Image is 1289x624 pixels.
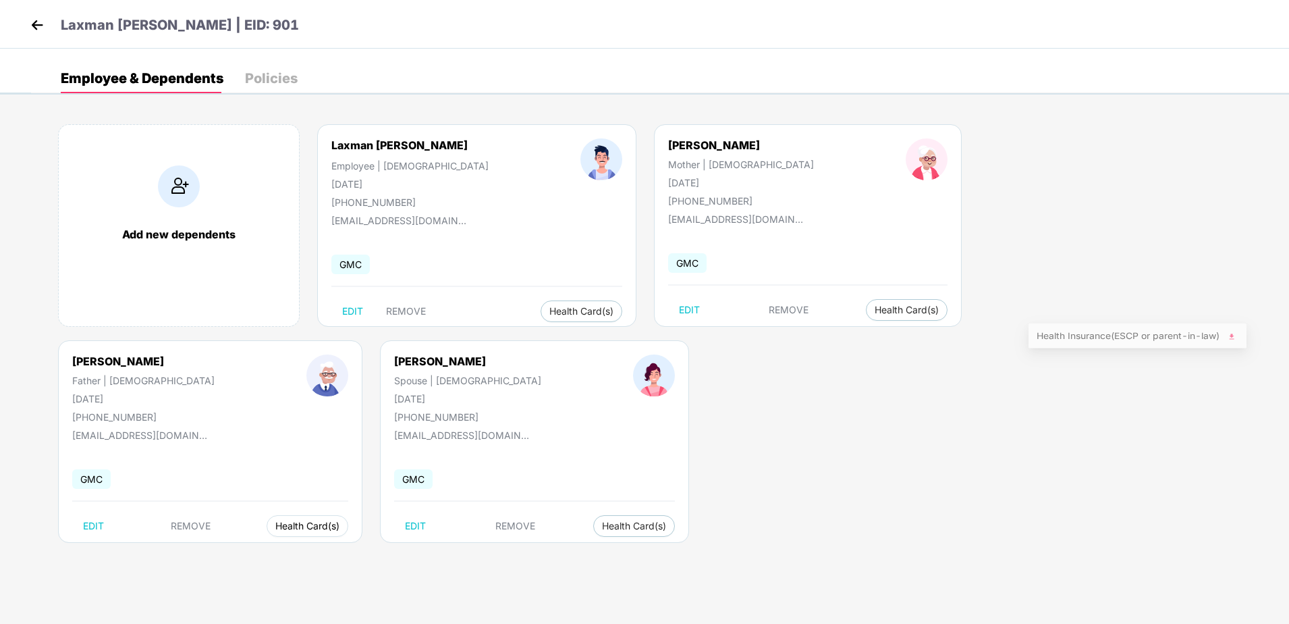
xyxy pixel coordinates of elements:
[394,430,529,441] div: [EMAIL_ADDRESS][DOMAIN_NAME]
[593,515,675,537] button: Health Card(s)
[679,305,700,315] span: EDIT
[72,375,215,386] div: Father | [DEMOGRAPHIC_DATA]
[394,355,541,368] div: [PERSON_NAME]
[541,301,622,322] button: Health Card(s)
[331,301,374,322] button: EDIT
[394,411,541,423] div: [PHONE_NUMBER]
[267,515,348,537] button: Health Card(s)
[245,72,298,85] div: Policies
[375,301,437,322] button: REMOVE
[1225,331,1238,344] img: svg+xml;base64,PHN2ZyB4bWxucz0iaHR0cDovL3d3dy53My5vcmcvMjAwMC9zdmciIHhtbG5zOnhsaW5rPSJodHRwOi8vd3...
[668,177,814,188] div: [DATE]
[394,375,541,386] div: Spouse | [DEMOGRAPHIC_DATA]
[875,307,939,313] span: Health Card(s)
[1037,330,1238,344] span: Health Insurance(ESCP or parent-in-law)
[72,430,207,441] div: [EMAIL_ADDRESS][DOMAIN_NAME]
[331,138,468,152] div: Laxman [PERSON_NAME]
[61,15,299,36] p: Laxman [PERSON_NAME] | EID: 901
[668,159,814,170] div: Mother | [DEMOGRAPHIC_DATA]
[758,299,819,321] button: REMOVE
[158,165,200,207] img: addIcon
[331,178,489,190] div: [DATE]
[72,515,115,537] button: EDIT
[342,306,363,317] span: EDIT
[331,255,370,274] span: GMC
[394,393,541,405] div: [DATE]
[83,521,104,531] span: EDIT
[306,355,348,396] img: profileImage
[72,355,215,368] div: [PERSON_NAME]
[72,411,215,423] div: [PHONE_NUMBER]
[668,253,707,273] span: GMC
[668,138,814,152] div: [PERSON_NAME]
[549,308,613,315] span: Health Card(s)
[394,469,433,489] span: GMC
[866,299,948,321] button: Health Card(s)
[633,355,675,396] img: profileImage
[160,515,221,537] button: REMOVE
[668,299,711,321] button: EDIT
[331,160,489,172] div: Employee | [DEMOGRAPHIC_DATA]
[27,15,47,35] img: back
[602,523,666,529] span: Health Card(s)
[331,197,489,208] div: [PHONE_NUMBER]
[331,215,466,226] div: [EMAIL_ADDRESS][DOMAIN_NAME]
[171,521,211,531] span: REMOVE
[72,228,285,241] div: Add new dependents
[580,138,622,180] img: profileImage
[495,521,535,531] span: REMOVE
[405,521,426,531] span: EDIT
[906,138,948,180] img: profileImage
[72,469,111,489] span: GMC
[769,305,808,315] span: REMOVE
[72,393,215,405] div: [DATE]
[61,72,223,85] div: Employee & Dependents
[394,515,437,537] button: EDIT
[668,213,803,225] div: [EMAIL_ADDRESS][DOMAIN_NAME]
[275,523,339,529] span: Health Card(s)
[386,306,426,317] span: REMOVE
[668,195,814,207] div: [PHONE_NUMBER]
[485,515,546,537] button: REMOVE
